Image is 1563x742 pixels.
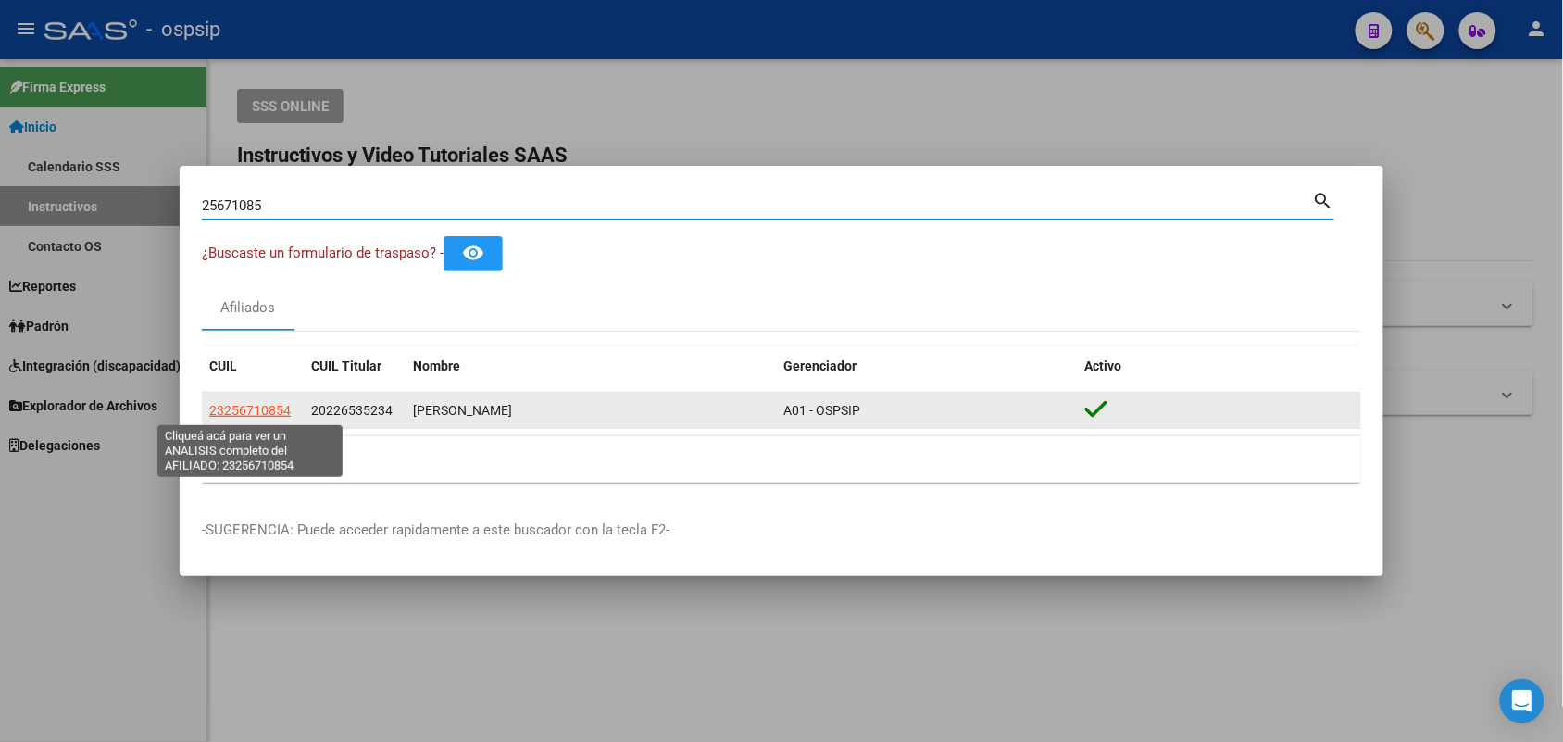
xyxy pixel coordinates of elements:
[462,242,484,264] mat-icon: remove_red_eye
[209,358,237,373] span: CUIL
[304,346,406,386] datatable-header-cell: CUIL Titular
[202,520,1361,541] p: -SUGERENCIA: Puede acceder rapidamente a este buscador con la tecla F2-
[783,403,860,418] span: A01 - OSPSIP
[202,436,1361,483] div: 1 total
[1078,346,1361,386] datatable-header-cell: Activo
[406,346,776,386] datatable-header-cell: Nombre
[1313,188,1334,210] mat-icon: search
[1085,358,1122,373] span: Activo
[311,358,381,373] span: CUIL Titular
[413,358,460,373] span: Nombre
[783,358,857,373] span: Gerenciador
[209,403,291,418] span: 23256710854
[221,297,276,319] div: Afiliados
[776,346,1078,386] datatable-header-cell: Gerenciador
[1500,679,1544,723] div: Open Intercom Messenger
[311,403,393,418] span: 20226535234
[413,400,769,421] div: [PERSON_NAME]
[202,245,444,261] span: ¿Buscaste un formulario de traspaso? -
[202,346,304,386] datatable-header-cell: CUIL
